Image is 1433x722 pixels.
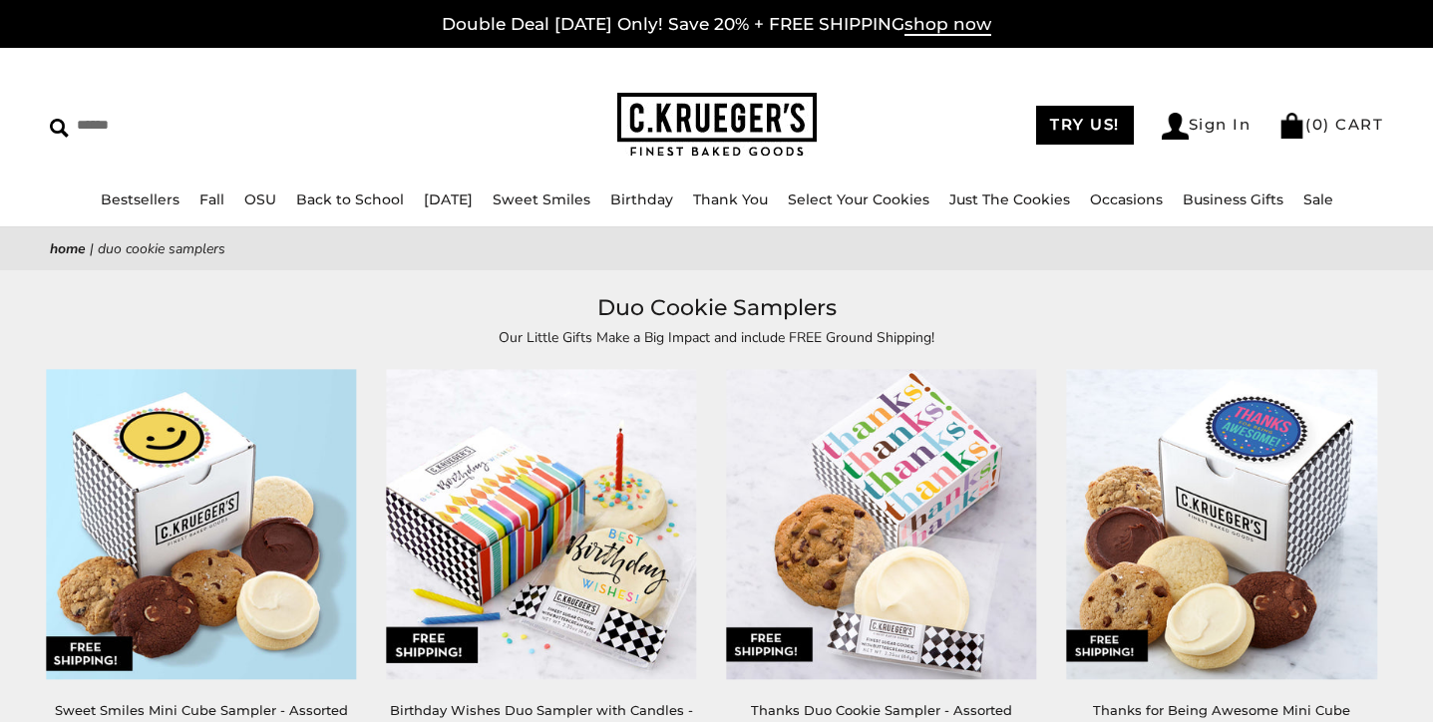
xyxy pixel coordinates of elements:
[46,370,356,680] img: Sweet Smiles Mini Cube Sampler - Assorted Mini Cookies
[90,239,94,258] span: |
[726,370,1036,680] img: Thanks Duo Cookie Sampler - Assorted Cookies
[50,239,86,258] a: Home
[1090,190,1163,208] a: Occasions
[1303,190,1333,208] a: Sale
[1067,370,1377,680] img: Thanks for Being Awesome Mini Cube Sampler - Assorted Mini Cookies
[258,326,1176,349] p: Our Little Gifts Make a Big Impact and include FREE Ground Shipping!
[1036,106,1134,145] a: TRY US!
[80,290,1353,326] h1: Duo Cookie Samplers
[493,190,590,208] a: Sweet Smiles
[50,110,363,141] input: Search
[442,14,991,36] a: Double Deal [DATE] Only! Save 20% + FREE SHIPPINGshop now
[98,239,225,258] span: Duo Cookie Samplers
[386,370,696,680] img: Birthday Wishes Duo Sampler with Candles - Iced Cookies
[617,93,817,158] img: C.KRUEGER'S
[1183,190,1283,208] a: Business Gifts
[1312,115,1324,134] span: 0
[949,190,1070,208] a: Just The Cookies
[610,190,673,208] a: Birthday
[296,190,404,208] a: Back to School
[1162,113,1252,140] a: Sign In
[101,190,179,208] a: Bestsellers
[904,14,991,36] span: shop now
[244,190,276,208] a: OSU
[788,190,929,208] a: Select Your Cookies
[199,190,224,208] a: Fall
[50,119,69,138] img: Search
[1278,113,1305,139] img: Bag
[50,237,1383,260] nav: breadcrumbs
[693,190,768,208] a: Thank You
[1162,113,1189,140] img: Account
[1278,115,1383,134] a: (0) CART
[424,190,473,208] a: [DATE]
